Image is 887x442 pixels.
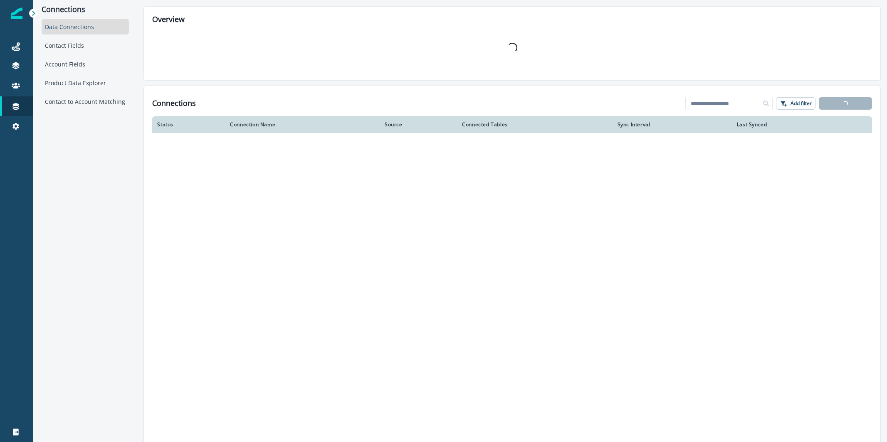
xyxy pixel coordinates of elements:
div: Last Synced [737,121,839,128]
div: Contact to Account Matching [42,94,129,109]
div: Sync Interval [618,121,727,128]
p: Add filter [791,101,812,106]
p: Connections [42,5,129,14]
div: Source [385,121,452,128]
div: Account Fields [42,56,129,72]
div: Status [157,121,220,128]
div: Data Connections [42,19,129,34]
div: Contact Fields [42,38,129,53]
h2: Overview [152,15,872,24]
div: Product Data Explorer [42,75,129,91]
img: Inflection [11,7,22,19]
h1: Connections [152,99,196,108]
button: Add filter [776,97,815,110]
div: Connected Tables [462,121,607,128]
div: Connection Name [230,121,375,128]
